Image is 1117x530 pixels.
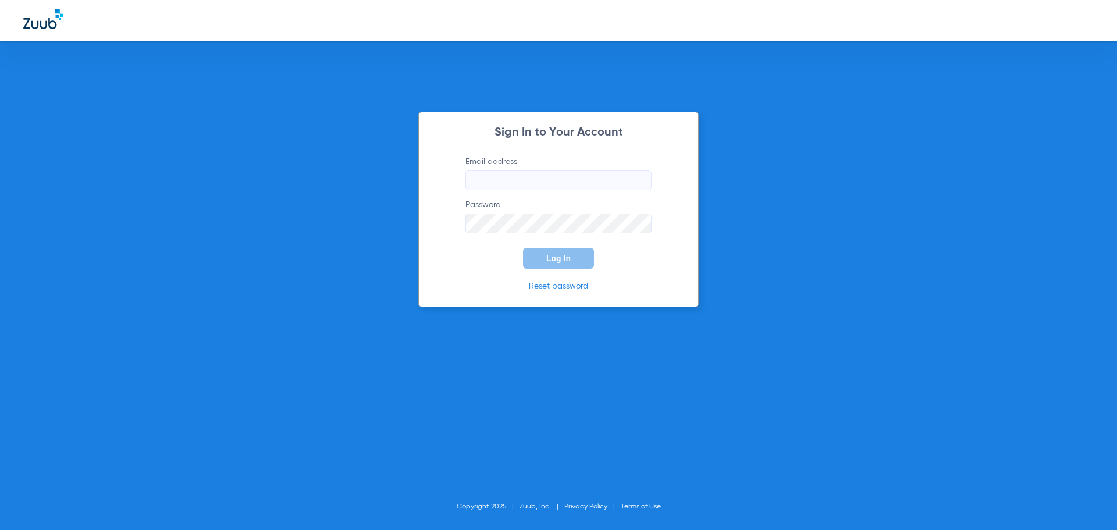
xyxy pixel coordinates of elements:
li: Copyright 2025 [457,501,520,513]
span: Log In [546,254,571,263]
img: Zuub Logo [23,9,63,29]
a: Privacy Policy [564,503,607,510]
a: Reset password [529,282,588,290]
button: Log In [523,248,594,269]
label: Email address [465,156,652,190]
h2: Sign In to Your Account [448,127,669,138]
a: Terms of Use [621,503,661,510]
input: Password [465,214,652,233]
li: Zuub, Inc. [520,501,564,513]
label: Password [465,199,652,233]
input: Email address [465,170,652,190]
